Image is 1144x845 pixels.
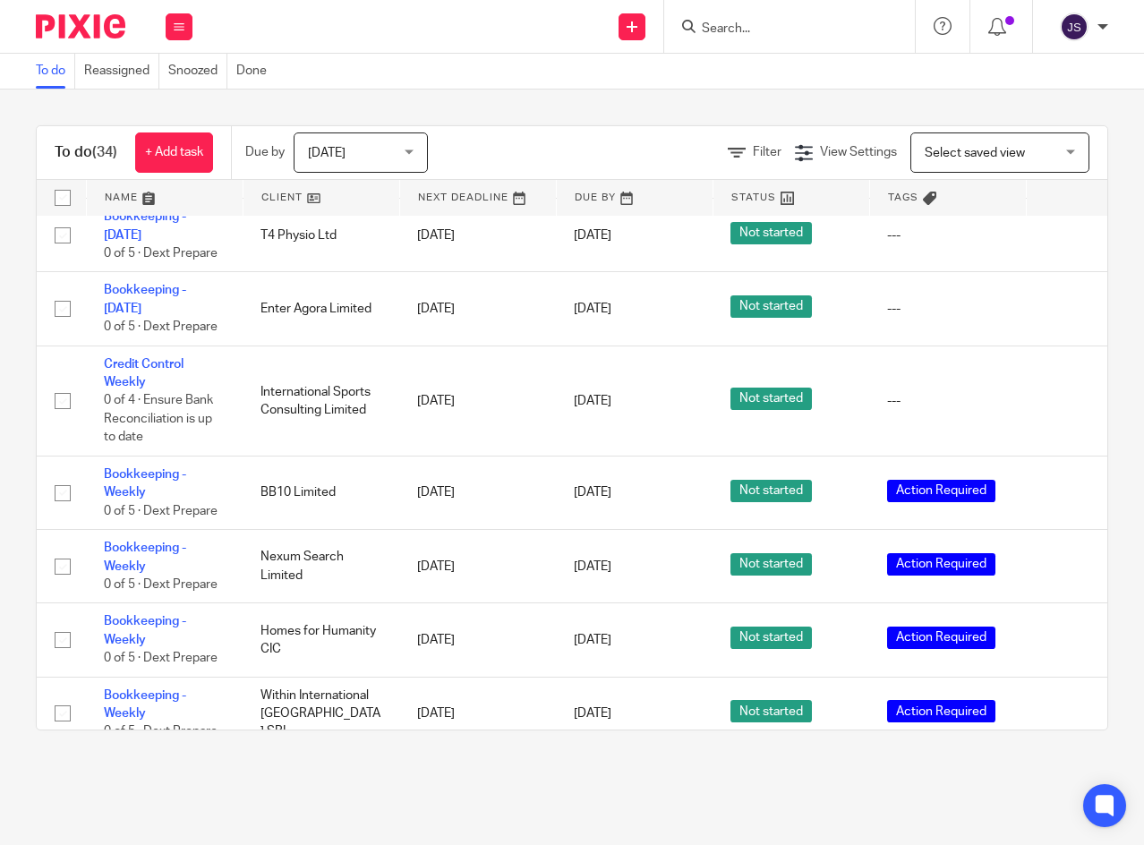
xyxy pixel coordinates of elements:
[399,199,556,272] td: [DATE]
[243,272,399,346] td: Enter Agora Limited
[574,303,611,315] span: [DATE]
[887,627,995,649] span: Action Required
[92,145,117,159] span: (34)
[399,457,556,530] td: [DATE]
[104,358,184,388] a: Credit Control Weekly
[243,199,399,272] td: T4 Physio Ltd
[399,603,556,677] td: [DATE]
[135,132,213,173] a: + Add task
[574,229,611,242] span: [DATE]
[104,320,218,333] span: 0 of 5 · Dext Prepare
[243,457,399,530] td: BB10 Limited
[243,603,399,677] td: Homes for Humanity CIC
[245,143,285,161] p: Due by
[399,530,556,603] td: [DATE]
[104,578,218,591] span: 0 of 5 · Dext Prepare
[574,707,611,720] span: [DATE]
[104,652,218,664] span: 0 of 5 · Dext Prepare
[104,468,186,499] a: Bookkeeping - Weekly
[887,553,995,576] span: Action Required
[36,54,75,89] a: To do
[243,530,399,603] td: Nexum Search Limited
[888,192,918,202] span: Tags
[730,553,812,576] span: Not started
[104,542,186,572] a: Bookkeeping - Weekly
[243,677,399,750] td: Within International [GEOGRAPHIC_DATA] SRL
[104,726,218,738] span: 0 of 5 · Dext Prepare
[308,147,346,159] span: [DATE]
[730,700,812,722] span: Not started
[574,634,611,646] span: [DATE]
[1060,13,1089,41] img: svg%3E
[36,14,125,38] img: Pixie
[925,147,1025,159] span: Select saved view
[399,272,556,346] td: [DATE]
[104,247,218,260] span: 0 of 5 · Dext Prepare
[700,21,861,38] input: Search
[104,284,186,314] a: Bookkeeping - [DATE]
[730,388,812,410] span: Not started
[730,222,812,244] span: Not started
[887,700,995,722] span: Action Required
[243,346,399,456] td: International Sports Consulting Limited
[887,300,1008,318] div: ---
[820,146,897,158] span: View Settings
[887,226,1008,244] div: ---
[399,346,556,456] td: [DATE]
[104,210,186,241] a: Bookkeeping - [DATE]
[730,295,812,318] span: Not started
[55,143,117,162] h1: To do
[574,487,611,499] span: [DATE]
[730,627,812,649] span: Not started
[84,54,159,89] a: Reassigned
[104,505,218,517] span: 0 of 5 · Dext Prepare
[887,480,995,502] span: Action Required
[887,392,1008,410] div: ---
[168,54,227,89] a: Snoozed
[104,395,213,444] span: 0 of 4 · Ensure Bank Reconciliation is up to date
[236,54,276,89] a: Done
[399,677,556,750] td: [DATE]
[104,689,186,720] a: Bookkeeping - Weekly
[574,560,611,573] span: [DATE]
[753,146,781,158] span: Filter
[574,395,611,407] span: [DATE]
[104,615,186,645] a: Bookkeeping - Weekly
[730,480,812,502] span: Not started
